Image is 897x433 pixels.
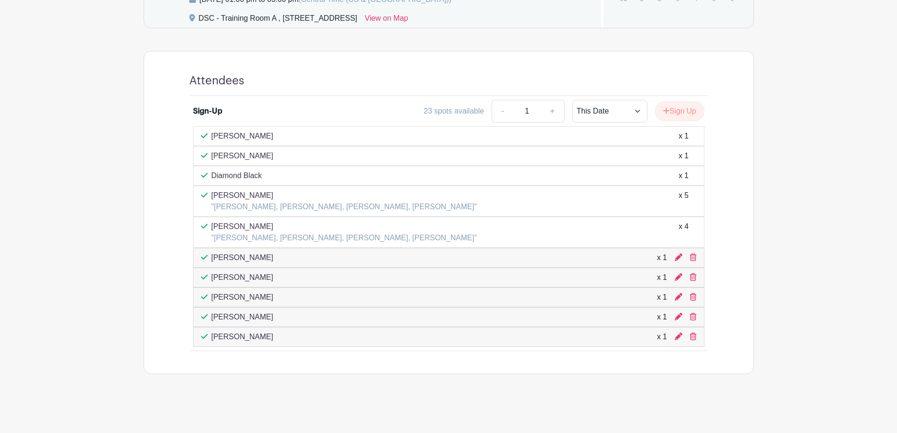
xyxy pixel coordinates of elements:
[679,190,688,212] div: x 5
[211,190,477,201] p: [PERSON_NAME]
[657,252,667,263] div: x 1
[189,74,244,88] h4: Attendees
[655,101,704,121] button: Sign Up
[211,170,262,181] p: Diamond Black
[679,221,688,244] div: x 4
[679,150,688,162] div: x 1
[541,100,564,123] a: +
[211,201,477,212] p: "[PERSON_NAME], [PERSON_NAME], [PERSON_NAME], [PERSON_NAME]"
[657,311,667,323] div: x 1
[679,170,688,181] div: x 1
[211,292,274,303] p: [PERSON_NAME]
[657,331,667,343] div: x 1
[211,131,274,142] p: [PERSON_NAME]
[211,150,274,162] p: [PERSON_NAME]
[211,272,274,283] p: [PERSON_NAME]
[211,311,274,323] p: [PERSON_NAME]
[657,272,667,283] div: x 1
[211,221,477,232] p: [PERSON_NAME]
[211,331,274,343] p: [PERSON_NAME]
[199,13,357,28] div: DSC - Training Room A , [STREET_ADDRESS]
[424,106,484,117] div: 23 spots available
[492,100,513,123] a: -
[211,252,274,263] p: [PERSON_NAME]
[679,131,688,142] div: x 1
[657,292,667,303] div: x 1
[193,106,222,117] div: Sign-Up
[211,232,477,244] p: "[PERSON_NAME], [PERSON_NAME], [PERSON_NAME], [PERSON_NAME]"
[365,13,408,28] a: View on Map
